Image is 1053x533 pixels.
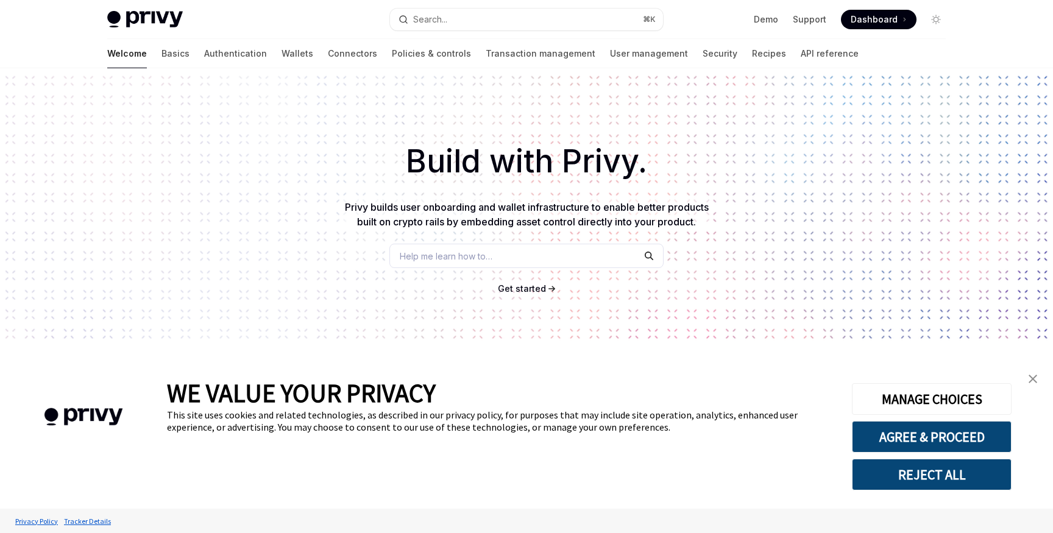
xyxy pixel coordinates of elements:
[801,39,859,68] a: API reference
[61,510,114,532] a: Tracker Details
[643,15,656,24] span: ⌘ K
[345,201,709,228] span: Privy builds user onboarding and wallet infrastructure to enable better products built on crypto ...
[793,13,826,26] a: Support
[926,10,946,29] button: Toggle dark mode
[1021,367,1045,391] a: close banner
[392,39,471,68] a: Policies & controls
[486,39,595,68] a: Transaction management
[107,39,147,68] a: Welcome
[413,12,447,27] div: Search...
[400,250,492,263] span: Help me learn how to…
[204,39,267,68] a: Authentication
[852,421,1012,453] button: AGREE & PROCEED
[328,39,377,68] a: Connectors
[12,510,61,532] a: Privacy Policy
[754,13,778,26] a: Demo
[851,13,898,26] span: Dashboard
[1029,375,1037,383] img: close banner
[610,39,688,68] a: User management
[703,39,737,68] a: Security
[498,283,546,294] span: Get started
[852,383,1012,415] button: MANAGE CHOICES
[282,39,313,68] a: Wallets
[167,377,436,409] span: WE VALUE YOUR PRIVACY
[752,39,786,68] a: Recipes
[161,39,190,68] a: Basics
[852,459,1012,490] button: REJECT ALL
[841,10,916,29] a: Dashboard
[167,409,834,433] div: This site uses cookies and related technologies, as described in our privacy policy, for purposes...
[18,390,149,443] img: company logo
[19,138,1033,185] h1: Build with Privy.
[107,11,183,28] img: light logo
[390,9,663,30] button: Open search
[498,283,546,295] a: Get started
